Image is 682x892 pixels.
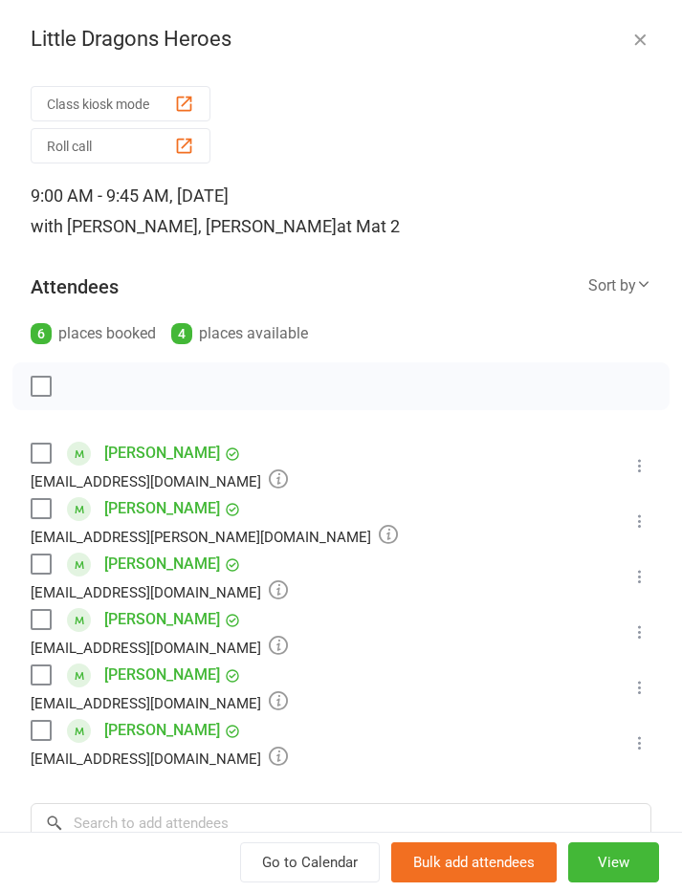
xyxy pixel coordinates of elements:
a: [PERSON_NAME] [104,438,220,468]
span: with [PERSON_NAME], [PERSON_NAME] [31,216,337,236]
div: Attendees [31,273,119,300]
span: at Mat 2 [337,216,400,236]
div: [EMAIL_ADDRESS][PERSON_NAME][DOMAIN_NAME] [31,524,398,549]
div: [EMAIL_ADDRESS][DOMAIN_NAME] [31,690,288,715]
div: [EMAIL_ADDRESS][DOMAIN_NAME] [31,635,288,660]
a: Go to Calendar [240,842,380,882]
div: places booked [31,320,156,347]
a: [PERSON_NAME] [104,660,220,690]
div: 4 [171,323,192,344]
button: Roll call [31,128,210,163]
div: [EMAIL_ADDRESS][DOMAIN_NAME] [31,746,288,771]
button: Bulk add attendees [391,842,557,882]
a: [PERSON_NAME] [104,493,220,524]
button: View [568,842,659,882]
a: [PERSON_NAME] [104,715,220,746]
div: 6 [31,323,52,344]
a: [PERSON_NAME] [104,604,220,635]
div: Sort by [588,273,651,298]
button: Class kiosk mode [31,86,210,121]
input: Search to add attendees [31,803,651,843]
div: [EMAIL_ADDRESS][DOMAIN_NAME] [31,579,288,604]
div: [EMAIL_ADDRESS][DOMAIN_NAME] [31,468,288,493]
div: places available [171,320,308,347]
a: [PERSON_NAME] [104,549,220,579]
div: 9:00 AM - 9:45 AM, [DATE] [31,181,651,242]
